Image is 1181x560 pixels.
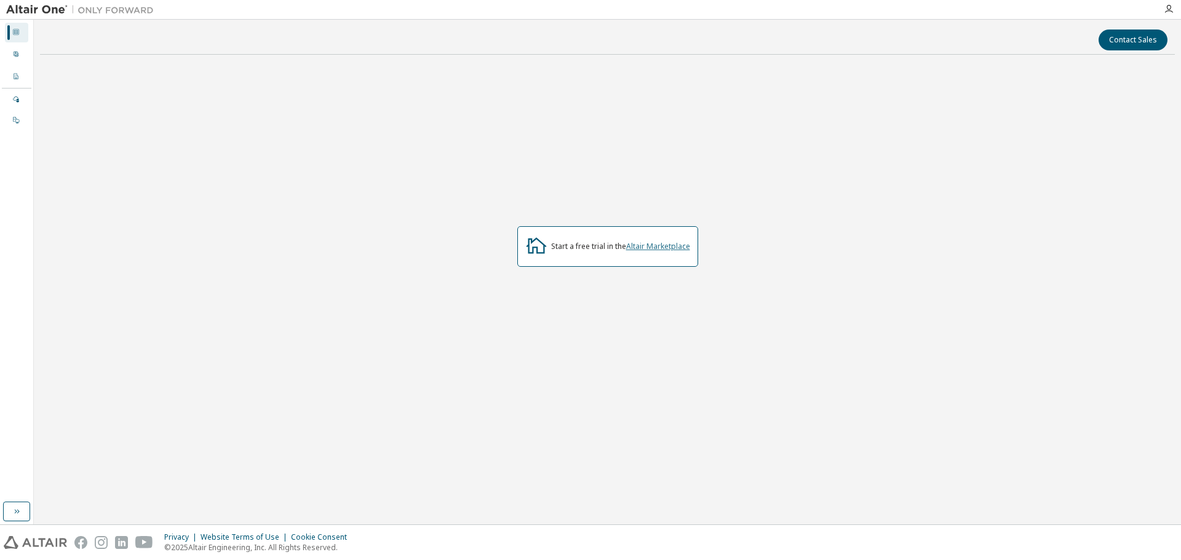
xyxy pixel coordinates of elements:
div: Dashboard [5,23,28,42]
p: © 2025 Altair Engineering, Inc. All Rights Reserved. [164,542,354,553]
img: facebook.svg [74,536,87,549]
div: Website Terms of Use [201,532,291,542]
div: On Prem [5,111,28,130]
div: Start a free trial in the [551,242,690,251]
div: User Profile [5,45,28,65]
img: altair_logo.svg [4,536,67,549]
img: instagram.svg [95,536,108,549]
img: Altair One [6,4,160,16]
img: youtube.svg [135,536,153,549]
button: Contact Sales [1099,30,1167,50]
a: Altair Marketplace [626,241,690,251]
div: Cookie Consent [291,532,354,542]
div: Privacy [164,532,201,542]
div: Company Profile [5,67,28,87]
div: Managed [5,90,28,109]
img: linkedin.svg [115,536,128,549]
